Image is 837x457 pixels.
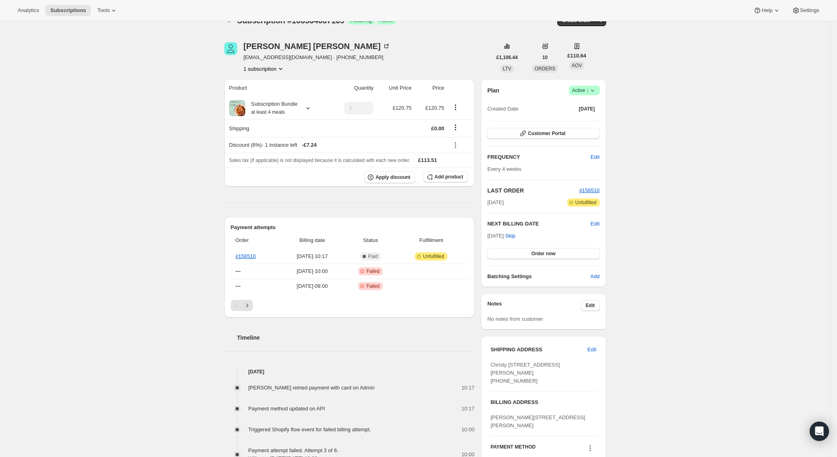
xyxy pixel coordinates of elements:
button: Tools [92,5,123,16]
nav: Pagination [231,300,468,311]
button: Edit [591,220,599,228]
button: Add product [423,171,468,182]
th: Quantity [329,79,376,97]
div: Subscription Bundle [245,100,298,116]
span: Billing date [283,236,342,244]
span: [DATE] [487,199,504,207]
span: Triggered Shopify flow event for failed billing attempt. [248,426,371,432]
button: Help [749,5,785,16]
img: product img [229,100,245,116]
span: Help [761,7,772,14]
div: Discount (6%) - 1 instance left [229,141,445,149]
h2: Payment attempts [231,223,468,232]
span: Skip [505,232,515,240]
span: 10:17 [462,384,475,392]
th: Order [231,232,280,249]
span: --- [236,283,241,289]
h2: NEXT BILLING DATE [487,220,591,228]
button: Edit [581,300,600,311]
h2: FREQUENCY [487,153,591,161]
button: £1,106.44 [492,52,523,63]
span: Settings [800,7,819,14]
span: AOV [572,63,582,68]
span: £113.51 [418,157,437,163]
button: Edit [586,151,604,164]
h6: Batching Settings [487,273,590,281]
span: Failed [366,268,380,275]
button: Edit [583,343,601,356]
span: [DATE] [579,106,595,112]
th: Product [224,79,329,97]
a: #156510 [236,253,256,259]
h3: BILLING ADDRESS [490,398,596,406]
button: 10 [537,52,552,63]
button: Shipping actions [449,123,462,132]
th: Unit Price [376,79,414,97]
h3: PAYMENT METHOD [490,444,535,455]
div: [PERSON_NAME] [PERSON_NAME] [244,42,390,50]
span: £0.00 [431,125,445,131]
span: Payment method updated on API [248,406,325,412]
button: #156510 [579,186,600,195]
h3: Notes [487,300,581,311]
button: Apply discount [364,171,415,183]
span: [PERSON_NAME] retried payment with card on Admin [248,385,375,391]
span: Subscriptions [50,7,86,14]
span: Fulfillment [399,236,463,244]
span: Unfulfilled [575,199,597,206]
span: [DATE] · 10:17 [283,252,342,260]
span: --- [236,268,241,274]
span: 10:17 [462,405,475,413]
button: Analytics [13,5,44,16]
h2: LAST ORDER [487,186,579,195]
span: LTV [503,66,511,72]
button: Subscriptions [45,5,91,16]
span: Apply discount [375,174,410,180]
span: Paid [368,253,378,260]
span: Failed [366,283,380,289]
span: Order now [531,250,556,257]
th: Price [414,79,447,97]
span: 10:00 [462,426,475,434]
button: Product actions [244,65,285,73]
span: £120.75 [393,105,412,111]
span: Active [572,86,597,94]
span: £110.64 [567,52,586,60]
button: [DATE] [574,103,600,115]
span: ORDERS [535,66,555,72]
button: Next [242,300,253,311]
h2: Plan [487,86,499,94]
span: Customer Portal [528,130,565,137]
span: Unfulfilled [423,253,444,260]
button: Order now [487,248,599,259]
span: - £7.24 [302,141,317,149]
h3: SHIPPING ADDRESS [490,346,587,354]
button: Settings [787,5,824,16]
a: #156510 [579,187,600,193]
span: [DATE] · 09:00 [283,282,342,290]
span: Add [590,273,599,281]
span: £120.75 [425,105,444,111]
span: Edit [586,302,595,309]
span: Add product [435,174,463,180]
button: Customer Portal [487,128,599,139]
span: Christy Palmer [224,42,237,55]
span: | [587,87,588,94]
span: No notes from customer [487,316,543,322]
span: [DATE] · [487,233,515,239]
button: Skip [501,230,520,242]
span: 10 [542,54,548,61]
span: Christy [STREET_ADDRESS][PERSON_NAME] [PHONE_NUMBER] [490,362,560,384]
span: Every 4 weeks [487,166,521,172]
span: [DATE] · 10:00 [283,267,342,275]
button: Add [585,270,604,283]
div: Open Intercom Messenger [810,422,829,441]
th: Shipping [224,119,329,137]
span: Sales tax (if applicable) is not displayed because it is calculated with each new order. [229,158,410,163]
span: Edit [587,346,596,354]
span: Edit [591,153,599,161]
span: [EMAIL_ADDRESS][DOMAIN_NAME] · [PHONE_NUMBER] [244,53,390,61]
span: £1,106.44 [496,54,518,61]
